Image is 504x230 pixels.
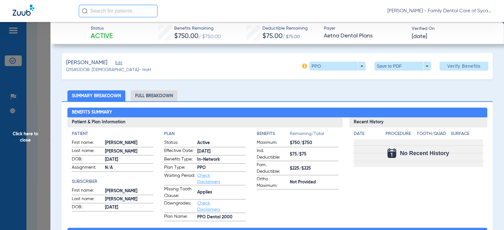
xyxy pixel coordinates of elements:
span: First name: [72,139,103,147]
button: Verify Benefits [440,62,488,70]
h4: Date [354,131,380,137]
a: Check Disclaimers [197,201,220,212]
h2: Benefits Summary [67,108,487,118]
a: Check Disclaimers [197,173,220,184]
span: Benefits Type: [164,156,195,164]
img: Search Icon [82,8,88,14]
span: Deductible Remaining [262,25,308,32]
span: [DATE] [197,148,246,155]
span: Last name: [72,148,103,155]
span: Aetna Dental Plans [324,32,406,40]
span: DOB: [72,204,103,211]
button: PPO [309,62,366,70]
span: Active [91,32,113,41]
span: DOB: [72,156,103,164]
span: Last name: [72,196,103,203]
span: Benefits Remaining [174,25,221,32]
h4: Plan [164,131,246,137]
span: $750.00 [174,33,198,40]
h4: Subscriber [72,178,153,185]
input: Search for patients [79,5,157,17]
span: [DATE] [412,33,427,41]
span: Edit [115,61,121,67]
span: PPO Dental 2000 [197,214,246,221]
h3: Recent History [349,117,487,127]
span: [PERSON_NAME] [105,188,153,194]
span: / $75.00 [283,35,300,39]
app-breakdown-title: Benefits [257,131,290,139]
span: Status: [164,139,195,147]
span: Plan Name: [164,213,195,221]
span: Ind. Deductible: [257,148,288,161]
span: Assignment: [72,164,103,172]
span: Verify Benefits [447,64,481,69]
app-breakdown-title: Tooth/Quad [417,131,449,139]
span: [PERSON_NAME] - Family Dental Care of Sycamore [387,8,491,14]
span: $75.00 [262,33,283,40]
span: Applies [197,189,246,196]
button: Save to PDF [375,62,431,70]
li: Full Breakdown [131,90,177,101]
h4: Patient [72,131,153,137]
span: [PERSON_NAME] [105,140,153,146]
span: Fam. Deductible: [257,162,288,175]
span: Effective Date: [164,148,195,155]
span: Maximum: [257,139,288,147]
li: Summary Breakdown [67,90,125,101]
img: info-icon [302,64,307,69]
span: Missing Tooth Clause: [164,186,195,199]
app-breakdown-title: Date [354,131,380,139]
span: [DATE] [105,156,153,163]
span: Not Provided [290,179,338,186]
span: (21585) DOB: [DEMOGRAPHIC_DATA] - HoH [66,67,151,73]
img: Calendar [387,149,396,158]
app-breakdown-title: Procedure [386,131,414,139]
span: $750/$750 [290,140,338,146]
span: N/A [105,165,153,171]
span: Active [197,140,246,146]
span: Downgrades: [164,200,195,213]
h4: Tooth/Quad [417,131,449,137]
h4: Benefits [257,131,290,137]
span: $225/$225 [290,165,338,172]
span: [DATE] [105,204,153,211]
span: Payer [324,25,406,32]
h4: Procedure [386,131,414,137]
span: Plan Type: [164,164,195,172]
span: Remaining/Total [290,131,338,139]
h3: Patient & Plan Information [67,117,343,127]
span: [PERSON_NAME] [105,196,153,203]
span: $75/$75 [290,151,338,158]
span: First name: [72,187,103,195]
span: PPO [197,165,246,171]
span: Waiting Period: [164,172,195,185]
span: Ortho Maximum: [257,176,288,189]
span: / $750.00 [198,34,221,39]
span: Verified On [412,25,494,32]
span: In-Network [197,156,246,163]
span: Status [91,25,113,32]
span: [PERSON_NAME] [66,59,107,67]
span: [PERSON_NAME] [105,148,153,155]
app-breakdown-title: Surface [451,131,483,139]
span: No Recent History [400,150,449,156]
img: Zuub Logo [13,5,34,16]
h4: Surface [451,131,483,137]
